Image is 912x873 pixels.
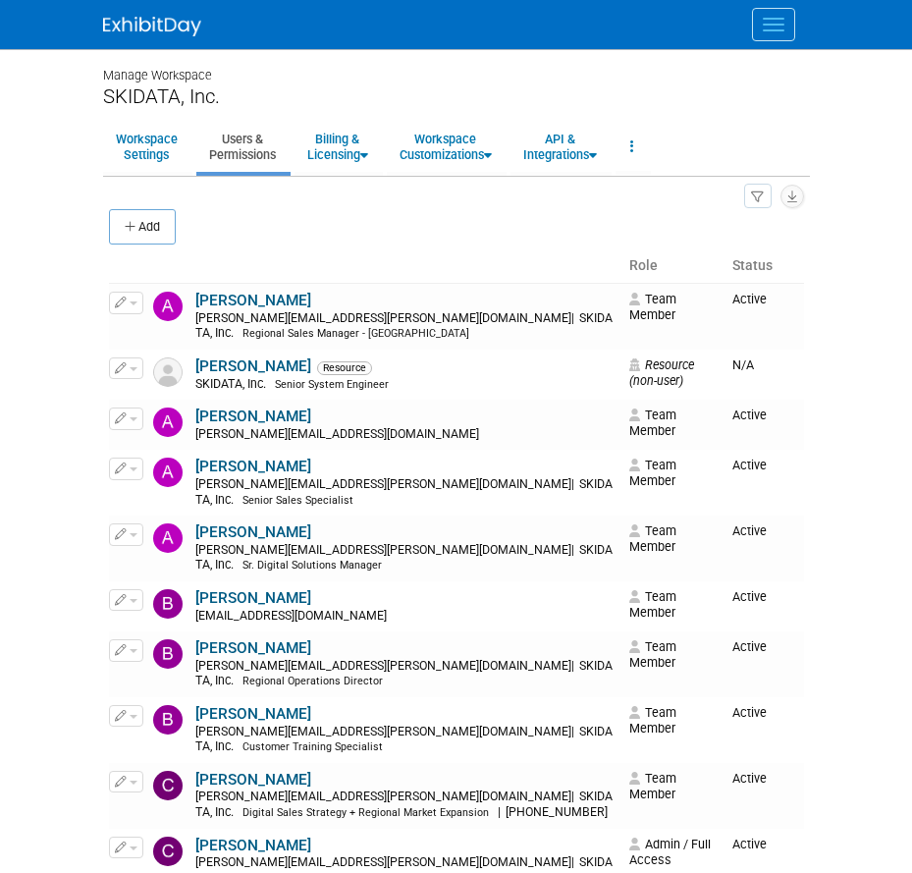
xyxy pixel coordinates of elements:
[195,523,311,541] a: [PERSON_NAME]
[629,357,694,388] span: Resource (non-user)
[196,123,289,171] a: Users &Permissions
[752,8,795,41] button: Menu
[153,771,183,800] img: Carly Jansen
[732,408,767,422] span: Active
[153,523,183,553] img: Andy Shenberger
[724,249,804,283] th: Status
[501,805,614,819] span: [PHONE_NUMBER]
[295,123,381,171] a: Billing &Licensing
[195,311,617,342] div: [PERSON_NAME][EMAIL_ADDRESS][PERSON_NAME][DOMAIN_NAME]
[195,408,311,425] a: [PERSON_NAME]
[195,659,617,689] div: [PERSON_NAME][EMAIL_ADDRESS][PERSON_NAME][DOMAIN_NAME]
[629,771,676,801] span: Team Member
[195,790,613,819] span: SKIDATA, Inc.
[195,311,613,341] span: SKIDATA, Inc.
[510,123,610,171] a: API &Integrations
[629,639,676,670] span: Team Member
[242,675,383,687] span: Regional Operations Director
[195,790,617,820] div: [PERSON_NAME][EMAIL_ADDRESS][PERSON_NAME][DOMAIN_NAME]
[242,559,382,572] span: Sr. Digital Solutions Manager
[153,408,183,437] img: Andreas Kranabetter
[571,543,574,557] span: |
[571,855,574,869] span: |
[195,589,311,607] a: [PERSON_NAME]
[242,740,383,753] span: Customer Training Specialist
[195,377,272,391] span: SKIDATA, Inc.
[195,477,613,507] span: SKIDATA, Inc.
[153,292,183,321] img: Aaron Siebert
[387,123,505,171] a: WorkspaceCustomizations
[732,523,767,538] span: Active
[732,771,767,786] span: Active
[195,543,613,573] span: SKIDATA, Inc.
[732,705,767,720] span: Active
[195,357,311,375] a: [PERSON_NAME]
[103,49,810,84] div: Manage Workspace
[571,659,574,673] span: |
[153,705,183,735] img: Brenda Shively
[732,458,767,472] span: Active
[629,589,676,620] span: Team Member
[732,292,767,306] span: Active
[153,837,183,866] img: Christopher Archer
[153,589,183,619] img: Becky Fox
[242,806,489,819] span: Digital Sales Strategy + Regional Market Expansion
[242,327,469,340] span: Regional Sales Manager - [GEOGRAPHIC_DATA]
[195,543,617,573] div: [PERSON_NAME][EMAIL_ADDRESS][PERSON_NAME][DOMAIN_NAME]
[103,84,810,109] div: SKIDATA, Inc.
[195,705,311,723] a: [PERSON_NAME]
[153,458,183,487] img: Andy Hennessey
[732,357,754,372] span: N/A
[103,17,201,36] img: ExhibitDay
[195,477,617,508] div: [PERSON_NAME][EMAIL_ADDRESS][PERSON_NAME][DOMAIN_NAME]
[195,659,613,688] span: SKIDATA, Inc.
[242,494,353,507] span: Senior Sales Specialist
[571,725,574,738] span: |
[629,523,676,554] span: Team Member
[275,378,389,391] span: Senior System Engineer
[195,427,617,443] div: [PERSON_NAME][EMAIL_ADDRESS][DOMAIN_NAME]
[629,837,711,867] span: Admin / Full Access
[195,458,311,475] a: [PERSON_NAME]
[629,458,676,488] span: Team Member
[629,408,676,438] span: Team Member
[195,725,613,754] span: SKIDATA, Inc.
[571,790,574,803] span: |
[153,357,183,387] img: Resource
[195,609,617,625] div: [EMAIL_ADDRESS][DOMAIN_NAME]
[195,771,311,789] a: [PERSON_NAME]
[629,292,676,322] span: Team Member
[195,725,617,755] div: [PERSON_NAME][EMAIL_ADDRESS][PERSON_NAME][DOMAIN_NAME]
[621,249,724,283] th: Role
[109,209,176,245] button: Add
[732,837,767,851] span: Active
[103,123,190,171] a: WorkspaceSettings
[571,311,574,325] span: |
[732,639,767,654] span: Active
[571,477,574,491] span: |
[195,837,311,854] a: [PERSON_NAME]
[317,361,372,375] span: Resource
[629,705,676,736] span: Team Member
[732,589,767,604] span: Active
[498,805,501,819] span: |
[195,639,311,657] a: [PERSON_NAME]
[153,639,183,669] img: Bill Herman
[195,292,311,309] a: [PERSON_NAME]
